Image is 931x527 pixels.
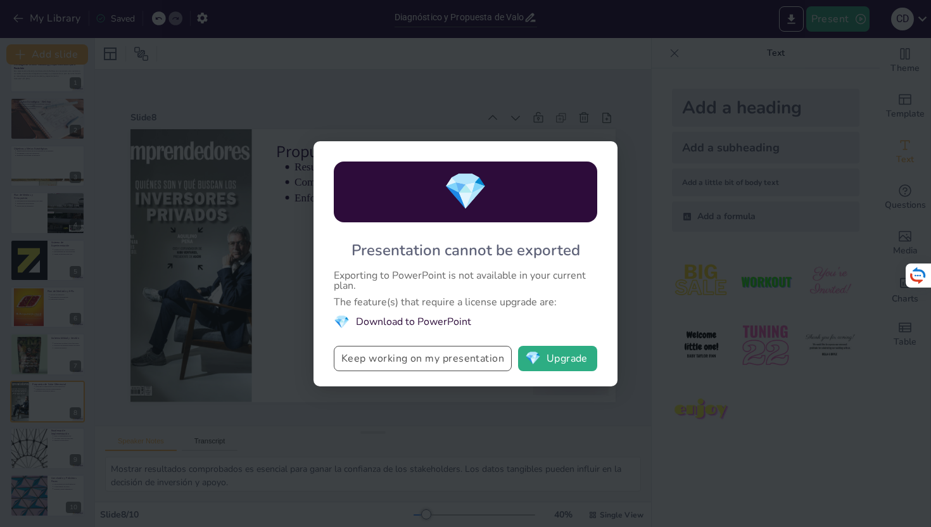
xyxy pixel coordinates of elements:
div: Presentation cannot be exported [351,240,580,260]
div: Exporting to PowerPoint is not available in your current plan. [334,270,597,291]
span: diamond [334,314,350,331]
span: diamond [525,352,541,365]
span: diamond [443,167,488,216]
li: Download to PowerPoint [334,314,597,331]
button: diamondUpgrade [518,346,597,371]
button: Keep working on my presentation [334,346,512,371]
div: The feature(s) that require a license upgrade are: [334,297,597,307]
